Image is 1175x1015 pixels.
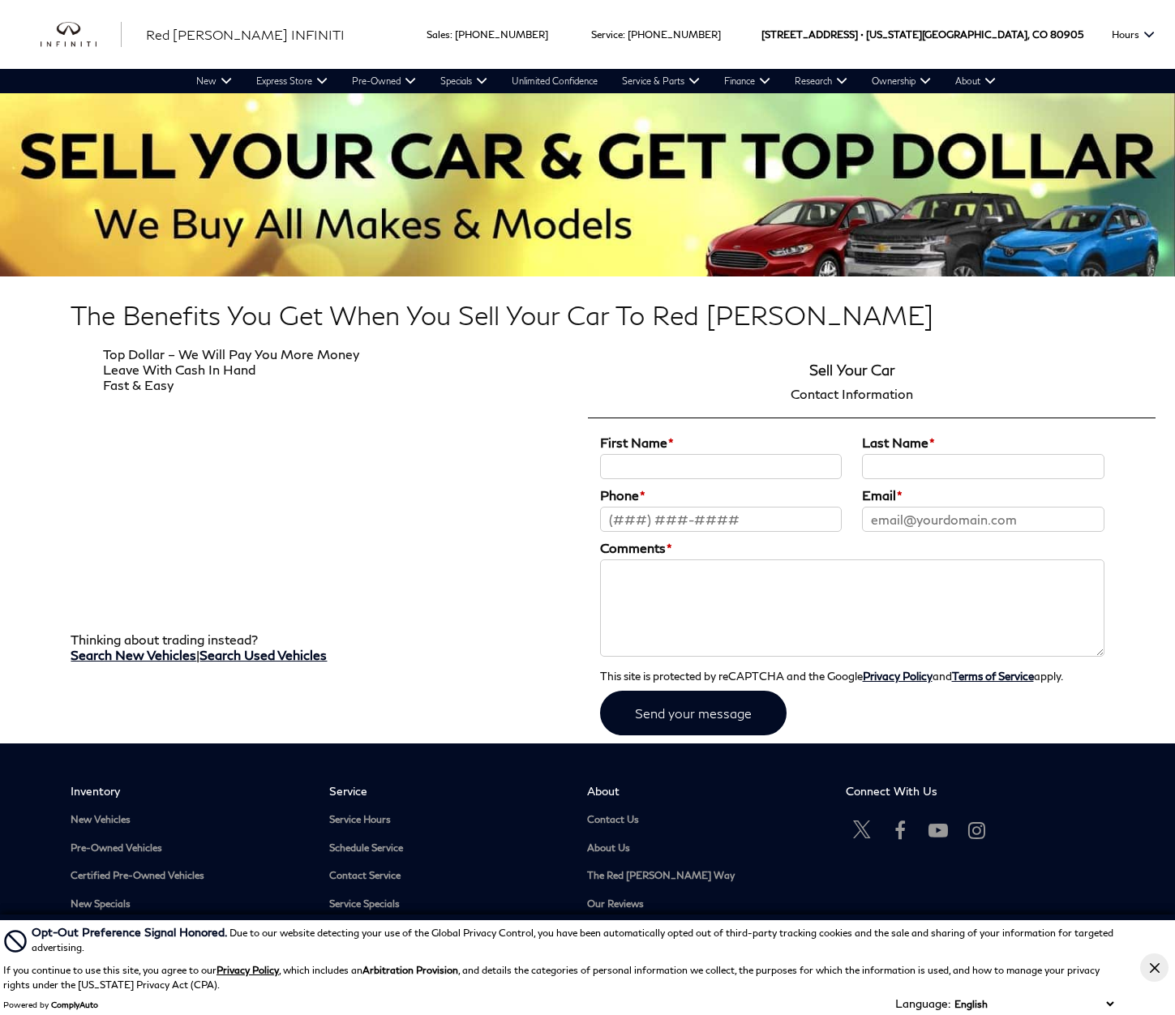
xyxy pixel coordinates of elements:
[184,69,244,93] a: New
[51,1000,98,1009] a: ComplyAuto
[884,814,916,846] a: Open Facebook in a new window
[600,362,1104,379] h3: Sell Your Car
[846,784,1080,798] span: Connect With Us
[244,69,340,93] a: Express Store
[783,69,860,93] a: Research
[587,842,821,854] a: About Us
[895,998,950,1009] div: Language:
[71,784,305,798] span: Inventory
[329,870,564,882] a: Contact Service
[103,377,575,392] li: Fast & Easy
[587,898,821,910] a: Our Reviews
[32,925,229,939] span: Opt-Out Preference Signal Honored .
[761,28,1083,41] a: [STREET_ADDRESS] • [US_STATE][GEOGRAPHIC_DATA], CO 80905
[862,487,903,503] label: Email
[623,28,625,41] span: :
[103,362,575,377] li: Leave With Cash In Hand
[960,814,993,846] a: Open Instagram in a new window
[41,22,122,48] img: INFINITI
[199,647,327,662] a: Search Used Vehicles
[952,670,1034,683] a: Terms of Service
[591,28,623,41] span: Service
[71,814,305,826] a: New Vehicles
[103,346,575,362] li: Top Dollar – We Will Pay You More Money
[922,814,954,846] a: Open Youtube-play in a new window
[329,784,564,798] span: Service
[862,507,1104,532] input: email@yourdomain.com
[71,842,305,854] a: Pre-Owned Vehicles
[610,69,712,93] a: Service & Parts
[427,28,450,41] span: Sales
[3,964,1100,991] p: If you continue to use this site, you agree to our , which includes an , and details the categori...
[71,870,305,882] a: Certified Pre-Owned Vehicles
[500,69,610,93] a: Unlimited Confidence
[628,28,721,41] a: [PHONE_NUMBER]
[71,301,1104,329] h2: The Benefits You Get When You Sell Your Car To Red [PERSON_NAME]
[943,69,1008,93] a: About
[600,691,787,735] input: Send your message
[587,784,821,798] span: About
[860,69,943,93] a: Ownership
[329,898,564,910] a: Service Specials
[600,540,672,555] label: Comments
[600,487,645,503] label: Phone
[846,814,878,846] a: Open Twitter in a new window
[329,842,564,854] a: Schedule Service
[450,28,452,41] span: :
[428,69,500,93] a: Specials
[3,1000,98,1009] div: Powered by
[71,898,305,910] a: New Specials
[340,69,428,93] a: Pre-Owned
[329,814,564,826] a: Service Hours
[217,964,279,976] a: Privacy Policy
[588,386,1117,435] div: Contact Information
[32,923,1117,955] div: Due to our website detecting your use of the Global Privacy Control, you have been automatically ...
[863,670,933,683] a: Privacy Policy
[1140,953,1169,982] button: Close Button
[41,22,122,48] a: infiniti
[600,507,843,532] input: (###) ###-####
[71,632,575,662] p: Thinking about trading instead? |
[146,25,345,45] a: Red [PERSON_NAME] INFINITI
[184,69,1008,93] nav: Main Navigation
[146,27,345,42] span: Red [PERSON_NAME] INFINITI
[600,670,1063,683] small: This site is protected by reCAPTCHA and the Google and apply.
[71,647,196,662] a: Search New Vehicles
[587,814,821,826] a: Contact Us
[862,435,935,450] label: Last Name
[455,28,548,41] a: [PHONE_NUMBER]
[712,69,783,93] a: Finance
[362,964,458,976] strong: Arbitration Provision
[600,435,674,450] label: First Name
[950,996,1117,1012] select: Language Select
[587,870,821,882] a: The Red [PERSON_NAME] Way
